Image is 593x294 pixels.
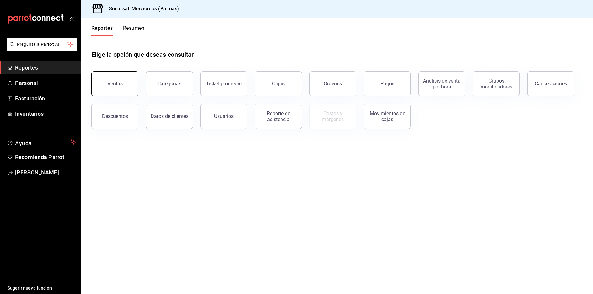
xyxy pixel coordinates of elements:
div: Reporte de asistencia [259,110,298,122]
div: Usuarios [214,113,234,119]
button: Análisis de venta por hora [418,71,465,96]
span: Reportes [15,63,76,72]
span: [PERSON_NAME] [15,168,76,177]
button: open_drawer_menu [69,16,74,21]
span: Sugerir nueva función [8,285,76,291]
span: Inventarios [15,110,76,118]
div: Cancelaciones [535,81,567,87]
button: Contrata inventarios para ver este reporte [309,104,356,129]
a: Cajas [255,71,302,96]
div: Cajas [272,80,285,88]
div: Movimientos de cajas [368,110,407,122]
span: Ayuda [15,138,68,146]
div: Órdenes [324,81,342,87]
span: Pregunta a Parrot AI [17,41,67,48]
a: Pregunta a Parrot AI [4,45,77,52]
span: Facturación [15,94,76,103]
button: Ventas [91,71,138,96]
button: Órdenes [309,71,356,96]
div: Ventas [107,81,123,87]
button: Pagos [364,71,411,96]
div: navigation tabs [91,25,145,36]
div: Ticket promedio [206,81,242,87]
button: Reportes [91,25,113,36]
div: Descuentos [102,113,128,119]
div: Categorías [157,81,181,87]
button: Grupos modificadores [473,71,520,96]
div: Pagos [380,81,394,87]
button: Descuentos [91,104,138,129]
button: Categorías [146,71,193,96]
button: Cancelaciones [527,71,574,96]
div: Costos y márgenes [313,110,352,122]
h3: Sucursal: Mochomos (Palmas) [104,5,179,13]
h1: Elige la opción que deseas consultar [91,50,194,59]
button: Datos de clientes [146,104,193,129]
button: Usuarios [200,104,247,129]
span: Recomienda Parrot [15,153,76,161]
span: Personal [15,79,76,87]
div: Datos de clientes [151,113,188,119]
div: Análisis de venta por hora [422,78,461,90]
button: Movimientos de cajas [364,104,411,129]
button: Reporte de asistencia [255,104,302,129]
button: Resumen [123,25,145,36]
button: Ticket promedio [200,71,247,96]
button: Pregunta a Parrot AI [7,38,77,51]
div: Grupos modificadores [477,78,516,90]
